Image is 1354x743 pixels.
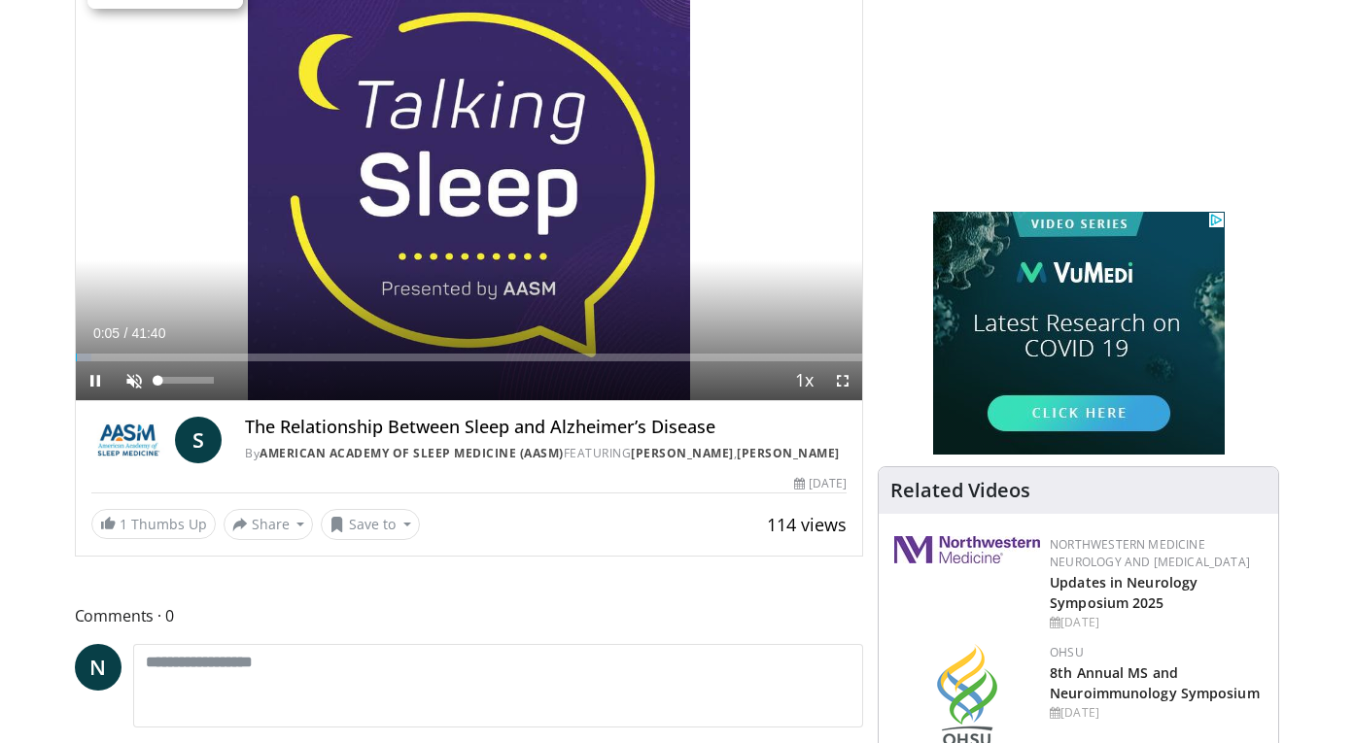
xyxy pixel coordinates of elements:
[260,445,564,461] a: American Academy of Sleep Medicine (AASM)
[1050,614,1263,631] div: [DATE]
[784,361,823,400] button: Playback Rate
[120,515,127,533] span: 1
[737,445,840,461] a: [PERSON_NAME]
[75,603,864,628] span: Comments 0
[75,644,122,691] a: N
[1050,663,1260,702] a: 8th Annual MS and Neuroimmunology Symposium
[224,509,314,540] button: Share
[158,377,214,384] div: Volume Level
[245,445,847,462] div: By FEATURING ,
[91,509,216,539] a: 1 Thumbs Up
[115,361,154,400] button: Unmute
[631,445,734,461] a: [PERSON_NAME]
[894,536,1040,563] img: 2a462fb6-9365-492a-ac79-3166a6f924d8.png.150x105_q85_autocrop_double_scale_upscale_version-0.2.jpg
[76,354,863,361] div: Progress Bar
[890,479,1030,502] h4: Related Videos
[1050,536,1250,570] a: Northwestern Medicine Neurology and [MEDICAL_DATA]
[1050,704,1263,722] div: [DATE]
[1050,644,1084,660] a: OHSU
[124,325,128,341] span: /
[794,475,847,492] div: [DATE]
[321,509,420,540] button: Save to
[91,417,168,463] img: American Academy of Sleep Medicine (AASM)
[76,361,115,400] button: Pause
[823,361,862,400] button: Fullscreen
[1050,573,1198,612] a: Updates in Neurology Symposium 2025
[767,513,847,536] span: 114 views
[175,417,222,463] a: S
[245,417,847,438] h4: The Relationship Between Sleep and Alzheimer’s Disease
[93,325,120,341] span: 0:05
[131,325,165,341] span: 41:40
[933,212,1225,455] iframe: Advertisement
